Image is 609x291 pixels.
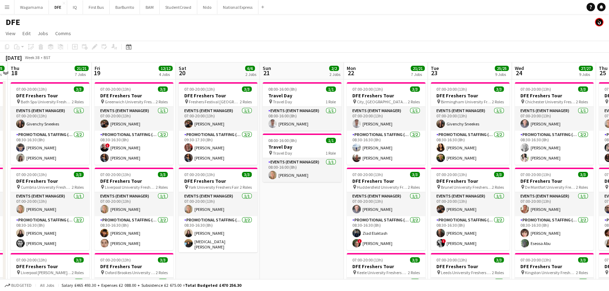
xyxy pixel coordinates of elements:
span: 3/3 [578,172,588,177]
button: StudentCrowd [160,0,197,14]
span: 1/1 [326,86,336,92]
div: 07:00-20:00 (13h)3/3DFE Freshers Tour York University Freshers Fair2 RolesEvents (Event Manager)1... [179,168,257,252]
span: 2/2 [329,66,339,71]
app-card-role: Promotional Staffing (Brand Ambassadors)2/208:30-16:30 (8h)[PERSON_NAME][PERSON_NAME] [347,131,425,165]
app-user-avatar: Tim Bodenham [595,18,603,26]
span: Kingston University Freshers Fair [525,270,576,275]
a: Comms [52,29,74,38]
h3: DFE Freshers Tour [431,178,509,184]
h3: DFE Freshers Tour [179,92,257,99]
span: 3/3 [158,172,168,177]
button: BarBurrito [110,0,140,14]
span: Edit [23,30,31,37]
div: 2 Jobs [329,72,340,77]
app-job-card: 07:00-20:00 (13h)3/3DFE Freshers Tour Greenwich University Freshers Fair2 RolesEvents (Event Mana... [95,82,173,165]
app-card-role: Events (Event Manager)1/107:00-20:00 (13h)[PERSON_NAME] [515,192,594,216]
div: 07:00-20:00 (13h)3/3DFE Freshers Tour Liverpool University Freshers Fair2 RolesEvents (Event Mana... [95,168,173,250]
h3: DFE Freshers Tour [347,263,425,270]
span: 3/3 [242,86,252,92]
span: All jobs [39,283,56,288]
span: 07:00-20:00 (13h) [352,172,383,177]
span: 07:00-20:00 (13h) [520,86,551,92]
div: 07:00-20:00 (13h)3/3DFE Freshers Tour Bath Spa University Freshers Fair2 RolesEvents (Event Manag... [11,82,89,165]
button: Wagamama [14,0,49,14]
span: 2 Roles [576,185,588,190]
h3: DFE Freshers Tour [515,178,594,184]
div: 7 Jobs [411,72,424,77]
span: Liverpool [PERSON_NAME] University Freshers Fair [21,270,72,275]
span: 07:00-20:00 (13h) [436,257,467,263]
span: 08:00-16:00 (8h) [268,86,297,92]
app-card-role: Events (Event Manager)1/107:00-20:00 (13h)[PERSON_NAME] [11,192,89,216]
span: 2 Roles [408,99,420,104]
span: Liverpool University Freshers Fair [105,185,156,190]
app-job-card: 07:00-20:00 (13h)3/3DFE Freshers Tour Chichester University Freshers Fair2 RolesEvents (Event Man... [515,82,594,165]
span: 2 Roles [156,270,168,275]
span: 3/3 [158,257,168,263]
span: Huddersfield University Freshers Fair [357,185,408,190]
app-card-role: Events (Event Manager)1/107:00-20:00 (13h)[PERSON_NAME] [179,192,257,216]
button: IQ [67,0,83,14]
span: 3/3 [158,86,168,92]
a: View [3,29,18,38]
app-job-card: 07:00-20:00 (13h)3/3DFE Freshers Tour Cumbria University Freshers Fair2 RolesEvents (Event Manage... [11,168,89,250]
span: 1 Role [326,150,336,156]
span: 18 [9,69,19,77]
span: 3/3 [242,172,252,177]
span: 1/1 [326,138,336,143]
span: 07:00-20:00 (13h) [436,86,467,92]
h1: DFE [6,17,20,27]
span: 2 Roles [492,99,504,104]
app-card-role: Promotional Staffing (Brand Ambassadors)2/208:30-16:30 (8h)[PERSON_NAME][PERSON_NAME] [431,131,509,165]
span: Bath Spa University Freshers Fair [21,99,72,104]
app-card-role: Promotional Staffing (Brand Ambassadors)2/208:30-16:30 (8h)[PERSON_NAME][MEDICAL_DATA][PERSON_NAME] [179,216,257,252]
span: 3/3 [410,257,420,263]
app-card-role: Events (Event Manager)1/108:00-16:00 (8h)[PERSON_NAME] [263,158,341,182]
span: Comms [55,30,71,37]
span: 07:00-20:00 (13h) [352,86,383,92]
h3: DFE Freshers Tour [347,178,425,184]
app-card-role: Promotional Staffing (Brand Ambassadors)2/208:30-16:30 (8h)[PERSON_NAME][PERSON_NAME] [95,216,173,250]
span: 1 Role [326,99,336,104]
h3: DFE Freshers Tour [179,178,257,184]
app-card-role: Events (Event Manager)1/107:00-20:00 (13h)[PERSON_NAME] [431,192,509,216]
app-card-role: Events (Event Manager)1/107:00-20:00 (13h)[PERSON_NAME] [95,192,173,216]
span: 07:00-20:00 (13h) [184,172,215,177]
span: 2 Roles [156,99,168,104]
span: 2 Roles [240,99,252,104]
span: 3/3 [494,257,504,263]
app-card-role: Events (Event Manager)1/107:00-20:00 (13h)[PERSON_NAME] [515,107,594,131]
div: 4 Jobs [159,72,172,77]
span: 3/3 [578,86,588,92]
h3: DFE Freshers Tour [431,263,509,270]
span: 3/3 [74,86,84,92]
h3: Travel Day [263,92,341,99]
button: BAM [140,0,160,14]
app-job-card: 07:00-20:00 (13h)3/3DFE Freshers Tour Brunel University Freshers Fair2 RolesEvents (Event Manager... [431,168,509,250]
app-card-role: Promotional Staffing (Brand Ambassadors)2/208:30-16:30 (8h)[PERSON_NAME][PERSON_NAME] [11,216,89,250]
div: [DATE] [6,54,22,61]
span: 3/3 [494,172,504,177]
button: Budgeted [4,282,33,289]
div: 2 Jobs [245,72,256,77]
app-card-role: Events (Event Manager)1/107:00-20:00 (13h)[PERSON_NAME] [179,107,257,131]
span: 08:00-16:00 (8h) [268,138,297,143]
app-job-card: 08:00-16:00 (8h)1/1Travel Day Travel Day1 RoleEvents (Event Manager)1/108:00-16:00 (8h)[PERSON_NAME] [263,134,341,182]
h3: DFE Freshers Tour [11,263,89,270]
h3: DFE Freshers Tour [431,92,509,99]
button: DFE [49,0,67,14]
span: Sat [179,65,186,71]
div: 07:00-20:00 (13h)3/3DFE Freshers Tour Birmingham University Freshers Fair2 RolesEvents (Event Man... [431,82,509,165]
div: Salary £465 493.30 + Expenses £2 088.00 + Subsistence £2 675.00 = [62,283,241,288]
span: 12/12 [159,66,173,71]
span: ! [442,239,446,243]
div: 9 Jobs [579,72,592,77]
span: 2 Roles [492,270,504,275]
span: Jobs [38,30,48,37]
app-card-role: Promotional Staffing (Brand Ambassadors)2/208:30-16:30 (8h)[PERSON_NAME][PERSON_NAME] [515,131,594,165]
app-job-card: 07:00-20:00 (13h)3/3DFE Freshers Tour Freshers Festival [GEOGRAPHIC_DATA]2 RolesEvents (Event Man... [179,82,257,165]
h3: DFE Freshers Tour [515,263,594,270]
